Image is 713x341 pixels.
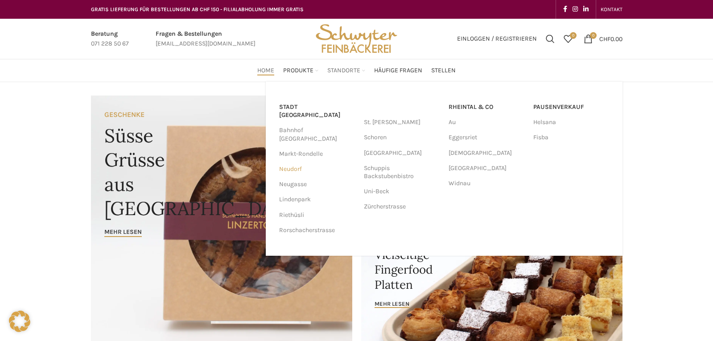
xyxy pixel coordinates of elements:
[364,184,440,199] a: Uni-Beck
[431,62,456,79] a: Stellen
[87,62,627,79] div: Main navigation
[257,67,274,75] span: Home
[283,67,313,75] span: Produkte
[533,100,609,115] a: Pausenverkauf
[257,62,274,79] a: Home
[570,3,581,16] a: Instagram social link
[279,223,355,238] a: Rorschacherstrasse
[283,62,318,79] a: Produkte
[279,146,355,162] a: Markt-Rondelle
[364,161,440,184] a: Schuppis Backstubenbistro
[279,162,355,177] a: Neudorf
[327,67,360,75] span: Standorte
[91,29,129,49] a: Infobox link
[533,130,609,145] a: Fisba
[91,6,304,12] span: GRATIS LIEFERUNG FÜR BESTELLUNGEN AB CHF 150 - FILIALABHOLUNG IMMER GRATIS
[449,100,524,115] a: RHEINTAL & CO
[601,6,622,12] span: KONTAKT
[279,192,355,207] a: Lindenpark
[457,36,537,42] span: Einloggen / Registrieren
[364,146,440,161] a: [GEOGRAPHIC_DATA]
[313,19,400,59] img: Bäckerei Schwyter
[449,130,524,145] a: Eggersriet
[570,32,577,39] span: 0
[533,115,609,130] a: Helsana
[599,35,622,42] bdi: 0.00
[313,34,400,42] a: Site logo
[374,67,422,75] span: Häufige Fragen
[449,176,524,191] a: Widnau
[449,115,524,130] a: Au
[596,0,627,18] div: Secondary navigation
[374,62,422,79] a: Häufige Fragen
[279,100,355,123] a: Stadt [GEOGRAPHIC_DATA]
[601,0,622,18] a: KONTAKT
[279,123,355,146] a: Bahnhof [GEOGRAPHIC_DATA]
[559,30,577,48] a: 0
[581,3,591,16] a: Linkedin social link
[327,62,365,79] a: Standorte
[453,30,541,48] a: Einloggen / Registrieren
[449,146,524,161] a: [DEMOGRAPHIC_DATA]
[559,30,577,48] div: Meine Wunschliste
[590,32,597,39] span: 0
[364,130,440,145] a: Schoren
[541,30,559,48] a: Suchen
[364,199,440,214] a: Zürcherstrasse
[561,3,570,16] a: Facebook social link
[156,29,256,49] a: Infobox link
[279,208,355,223] a: Riethüsli
[449,161,524,176] a: [GEOGRAPHIC_DATA]
[431,67,456,75] span: Stellen
[364,115,440,130] a: St. [PERSON_NAME]
[279,177,355,192] a: Neugasse
[599,35,610,42] span: CHF
[579,30,627,48] a: 0 CHF0.00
